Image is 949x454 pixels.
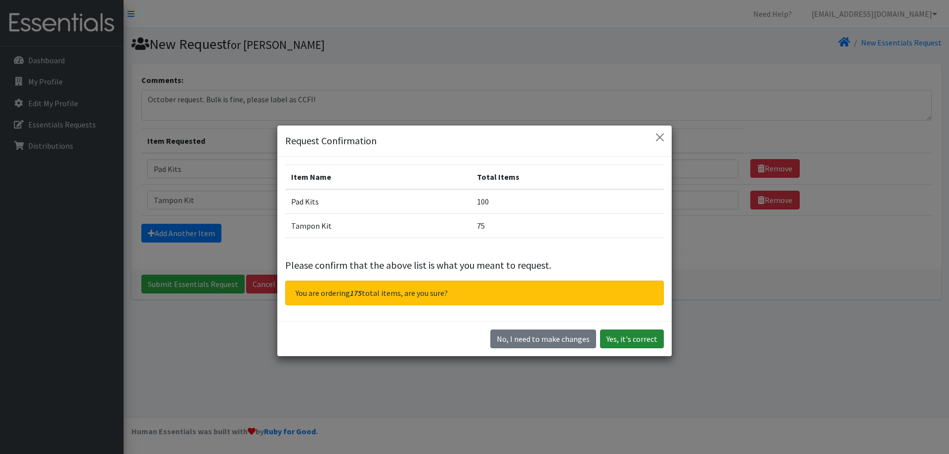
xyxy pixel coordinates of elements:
[285,133,377,148] h5: Request Confirmation
[285,189,471,214] td: Pad Kits
[471,165,664,190] th: Total Items
[490,330,596,348] button: No I need to make changes
[471,214,664,238] td: 75
[350,288,362,298] span: 175
[285,165,471,190] th: Item Name
[600,330,664,348] button: Yes, it's correct
[285,214,471,238] td: Tampon Kit
[652,129,668,145] button: Close
[285,281,664,305] div: You are ordering total items, are you sure?
[471,189,664,214] td: 100
[285,258,664,273] p: Please confirm that the above list is what you meant to request.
